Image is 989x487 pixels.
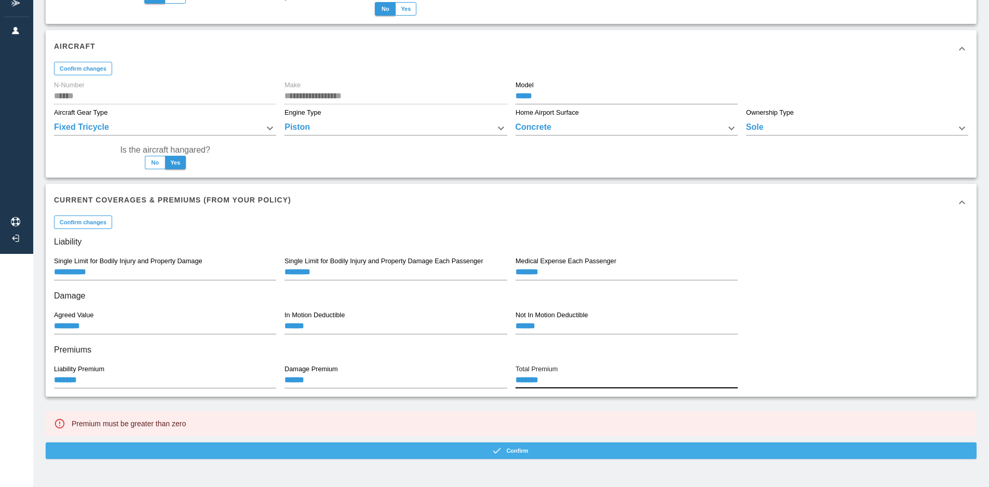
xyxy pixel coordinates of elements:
div: Premium must be greater than zero [72,414,186,433]
button: Yes [165,156,186,169]
div: Fixed Tricycle [54,121,276,136]
h6: Current Coverages & Premiums (from your policy) [54,194,291,206]
label: Single Limit for Bodily Injury and Property Damage Each Passenger [284,256,483,266]
label: Is the aircraft hangared? [120,144,210,156]
label: In Motion Deductible [284,310,345,320]
button: Yes [395,2,416,16]
h6: Damage [54,289,968,303]
h6: Aircraft [54,40,96,52]
button: Confirm changes [54,62,112,75]
label: Home Airport Surface [516,108,579,117]
h6: Liability [54,235,968,249]
label: Not In Motion Deductible [516,310,588,320]
label: Damage Premium [284,364,338,374]
label: Model [516,80,534,90]
button: No [375,2,396,16]
label: Make [284,80,301,90]
label: Total Premium [516,364,558,374]
div: Piston [284,121,507,136]
label: Ownership Type [746,108,794,117]
button: No [145,156,166,169]
label: Engine Type [284,108,321,117]
label: Medical Expense Each Passenger [516,256,616,266]
div: Sole [746,121,968,136]
label: Single Limit for Bodily Injury and Property Damage [54,256,202,266]
label: Aircraft Gear Type [54,108,107,117]
div: Current Coverages & Premiums (from your policy) [46,184,977,221]
div: Concrete [516,121,738,136]
label: N-Number [54,80,85,90]
label: Liability Premium [54,364,104,374]
div: Aircraft [46,30,977,67]
button: Confirm [46,442,977,459]
button: Confirm changes [54,215,112,229]
h6: Premiums [54,343,968,357]
label: Agreed Value [54,310,93,320]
